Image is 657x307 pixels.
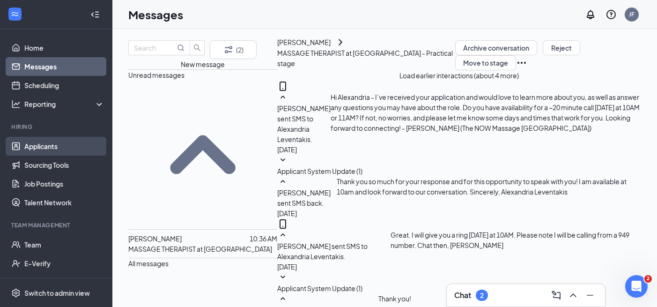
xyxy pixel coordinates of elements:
[566,288,581,303] button: ChevronUp
[331,93,640,132] span: Hi Alexandria - I’ve received your application and would love to learn more about you, as well as...
[277,144,297,155] span: [DATE]
[277,230,288,241] svg: SmallChevronUp
[277,293,288,305] svg: SmallChevronUp
[190,40,205,55] button: search
[128,71,185,79] span: Unread messages
[277,262,297,272] span: [DATE]
[24,174,104,193] a: Job Postings
[11,99,21,109] svg: Analysis
[583,288,598,303] button: Minimize
[516,57,527,68] svg: Ellipses
[128,80,277,229] svg: SmallChevronUp
[24,273,104,292] a: Documents
[223,44,234,55] svg: Filter
[210,40,257,59] button: Filter (2)
[11,221,103,229] div: Team Management
[24,156,104,174] a: Sourcing Tools
[277,104,331,143] span: [PERSON_NAME] sent SMS to Alexandria Leventakis.
[24,193,104,212] a: Talent Network
[568,290,579,301] svg: ChevronUp
[277,48,455,68] p: MASSAGE THERAPIST at [GEOGRAPHIC_DATA] - Practical stage
[549,288,564,303] button: ComposeMessage
[128,234,182,243] span: [PERSON_NAME]
[277,155,288,166] svg: SmallChevronDown
[134,43,175,53] input: Search
[128,244,272,254] p: MASSAGE THERAPIST at [GEOGRAPHIC_DATA]
[277,167,362,175] span: Applicant System Update (1)
[24,38,104,57] a: Home
[177,44,185,52] svg: MagnifyingGlass
[128,7,183,22] h1: Messages
[605,9,617,20] svg: QuestionInfo
[277,155,362,176] button: SmallChevronDownApplicant System Update (1)
[250,233,277,244] p: 10:36 AM
[335,37,346,48] svg: ChevronRight
[24,254,104,273] a: E-Verify
[455,40,537,55] button: Archive conversation
[24,288,90,298] div: Switch to admin view
[277,188,331,207] span: [PERSON_NAME] sent SMS back.
[378,294,411,303] span: Thank you!
[455,55,516,70] button: Move to stage
[277,242,368,261] span: [PERSON_NAME] sent SMS to Alexandria Leventakis.
[391,231,629,249] span: Great. I will give you a ring [DATE] at 10AM. Please note I will be calling from a 949 number. Ch...
[337,177,627,196] span: Thank you so much for your response and for this opportunity to speak with you! I am available at...
[24,137,104,156] a: Applicants
[277,37,331,47] div: [PERSON_NAME]
[454,290,471,300] h3: Chat
[551,290,562,301] svg: ComposeMessage
[181,59,225,69] button: New message
[625,275,648,298] iframe: Intercom live chat
[277,218,288,230] svg: MobileSms
[629,10,635,18] div: JF
[480,292,484,300] div: 2
[277,81,288,92] svg: MobileSms
[277,176,288,187] svg: SmallChevronUp
[11,123,103,131] div: Hiring
[277,272,288,283] svg: SmallChevronDown
[543,40,580,55] button: Reject
[24,57,104,76] a: Messages
[277,92,288,103] svg: SmallChevronUp
[128,259,169,268] span: All messages
[24,76,104,95] a: Scheduling
[10,9,20,19] svg: WorkstreamLogo
[399,70,519,81] button: Load earlier interactions (about 4 more)
[277,284,362,292] span: Applicant System Update (1)
[277,272,362,293] button: SmallChevronDownApplicant System Update (1)
[644,275,652,283] span: 2
[190,44,204,52] span: search
[584,290,596,301] svg: Minimize
[24,235,104,254] a: Team
[11,288,21,298] svg: Settings
[277,208,297,218] span: [DATE]
[24,99,105,109] div: Reporting
[90,10,100,19] svg: Collapse
[585,9,596,20] svg: Notifications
